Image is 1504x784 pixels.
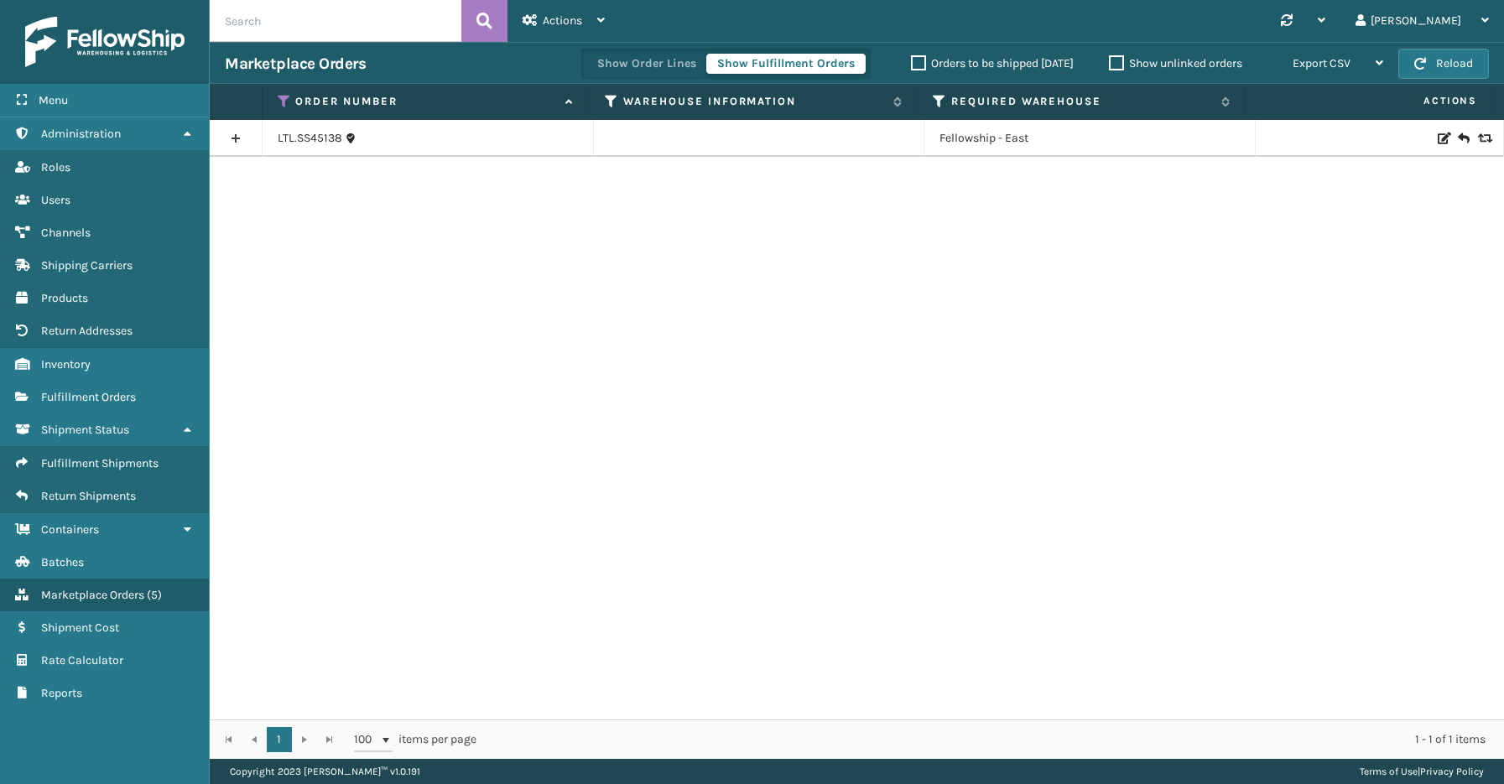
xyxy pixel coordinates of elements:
div: | [1360,759,1484,784]
button: Reload [1398,49,1489,79]
img: logo [25,17,185,67]
a: 1 [267,727,292,752]
span: ( 5 ) [147,588,162,602]
span: Fulfillment Orders [41,390,136,404]
button: Show Fulfillment Orders [706,54,866,74]
span: Shipping Carriers [41,258,133,273]
a: Privacy Policy [1420,766,1484,777]
span: Marketplace Orders [41,588,144,602]
span: Actions [1251,87,1487,115]
i: Replace [1478,132,1488,144]
label: Required Warehouse [951,94,1213,109]
span: Containers [41,522,99,537]
span: Reports [41,686,82,700]
span: Export CSV [1293,56,1350,70]
span: Return Shipments [41,489,136,503]
span: Administration [41,127,121,141]
label: Orders to be shipped [DATE] [911,56,1074,70]
label: Warehouse Information [623,94,885,109]
div: 1 - 1 of 1 items [500,731,1486,748]
label: Order Number [295,94,557,109]
span: Rate Calculator [41,653,123,667]
p: Copyright 2023 [PERSON_NAME]™ v 1.0.191 [230,759,420,784]
span: 100 [354,731,379,748]
h3: Marketplace Orders [225,54,366,74]
span: Shipment Cost [41,620,119,635]
label: Show unlinked orders [1109,56,1242,70]
a: Terms of Use [1360,766,1418,777]
span: Users [41,193,70,207]
span: Products [41,291,88,305]
span: items per page [354,727,476,752]
i: Create Return Label [1458,130,1468,147]
td: Fellowship - East [924,120,1256,157]
span: Menu [39,93,68,107]
span: Channels [41,226,91,240]
span: Shipment Status [41,423,129,437]
button: Show Order Lines [586,54,707,74]
span: Inventory [41,357,91,371]
a: LTL.SS45138 [278,130,342,147]
span: Roles [41,160,70,174]
span: Return Addresses [41,324,133,338]
span: Actions [543,13,582,28]
span: Batches [41,555,84,569]
span: Fulfillment Shipments [41,456,159,470]
i: Edit [1438,132,1448,144]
